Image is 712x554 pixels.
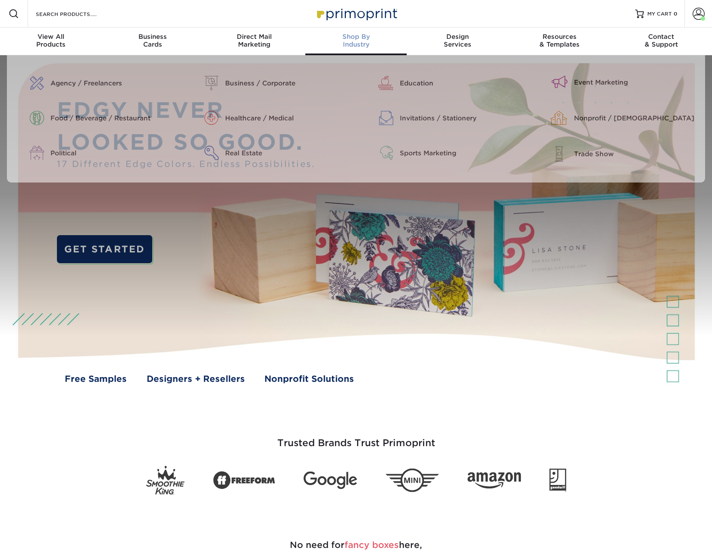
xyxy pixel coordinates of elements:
a: Shop ByIndustry [305,28,407,55]
div: Education [400,79,524,88]
span: fancy boxes [345,540,399,550]
a: Direct MailMarketing [204,28,305,55]
img: Mini [386,469,439,492]
img: Primoprint [313,4,399,23]
a: Education [363,76,524,90]
img: Goodwill [549,469,566,492]
span: Resources [508,33,610,41]
div: Political [50,148,175,158]
div: Services [407,33,508,48]
span: MY CART [647,10,672,18]
a: Sports Marketing [363,146,524,160]
a: Healthcare / Medical [188,111,350,125]
a: Event Marketing [537,76,699,88]
span: 0 [674,11,677,17]
div: Food / Beverage / Restaurant [50,113,175,123]
a: Political [13,146,175,160]
a: Trade Show [537,146,699,162]
div: & Support [610,33,712,48]
div: Agency / Freelancers [50,79,175,88]
a: Nonprofit / [DEMOGRAPHIC_DATA] [537,111,699,125]
img: Amazon [467,472,521,489]
div: Cards [102,33,204,48]
a: Nonprofit Solutions [264,373,354,386]
img: Google [304,472,357,489]
div: Trade Show [574,149,699,159]
span: Business [102,33,204,41]
div: Industry [305,33,407,48]
a: Resources& Templates [508,28,610,55]
a: Designers + Resellers [147,373,245,386]
div: Sports Marketing [400,148,524,158]
h3: Trusted Brands Trust Primoprint [104,417,608,459]
a: Business / Corporate [188,76,350,90]
div: Marketing [204,33,305,48]
a: DesignServices [407,28,508,55]
span: Design [407,33,508,41]
div: Business / Corporate [225,79,350,88]
a: Food / Beverage / Restaurant [13,111,175,125]
img: Freeform [213,466,275,494]
div: & Templates [508,33,610,48]
a: Free Samples [65,373,127,386]
div: Healthcare / Medical [225,113,350,123]
a: Invitations / Stationery [363,111,524,125]
span: Shop By [305,33,407,41]
a: Agency / Freelancers [13,76,175,90]
a: BusinessCards [102,28,204,55]
a: Real Estate [188,146,350,160]
span: Direct Mail [204,33,305,41]
div: Event Marketing [574,78,699,87]
span: Contact [610,33,712,41]
input: SEARCH PRODUCTS..... [35,9,119,19]
div: Invitations / Stationery [400,113,524,123]
div: Real Estate [225,148,350,158]
img: Smoothie King [146,466,185,495]
div: Nonprofit / [DEMOGRAPHIC_DATA] [574,113,699,123]
a: Contact& Support [610,28,712,55]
